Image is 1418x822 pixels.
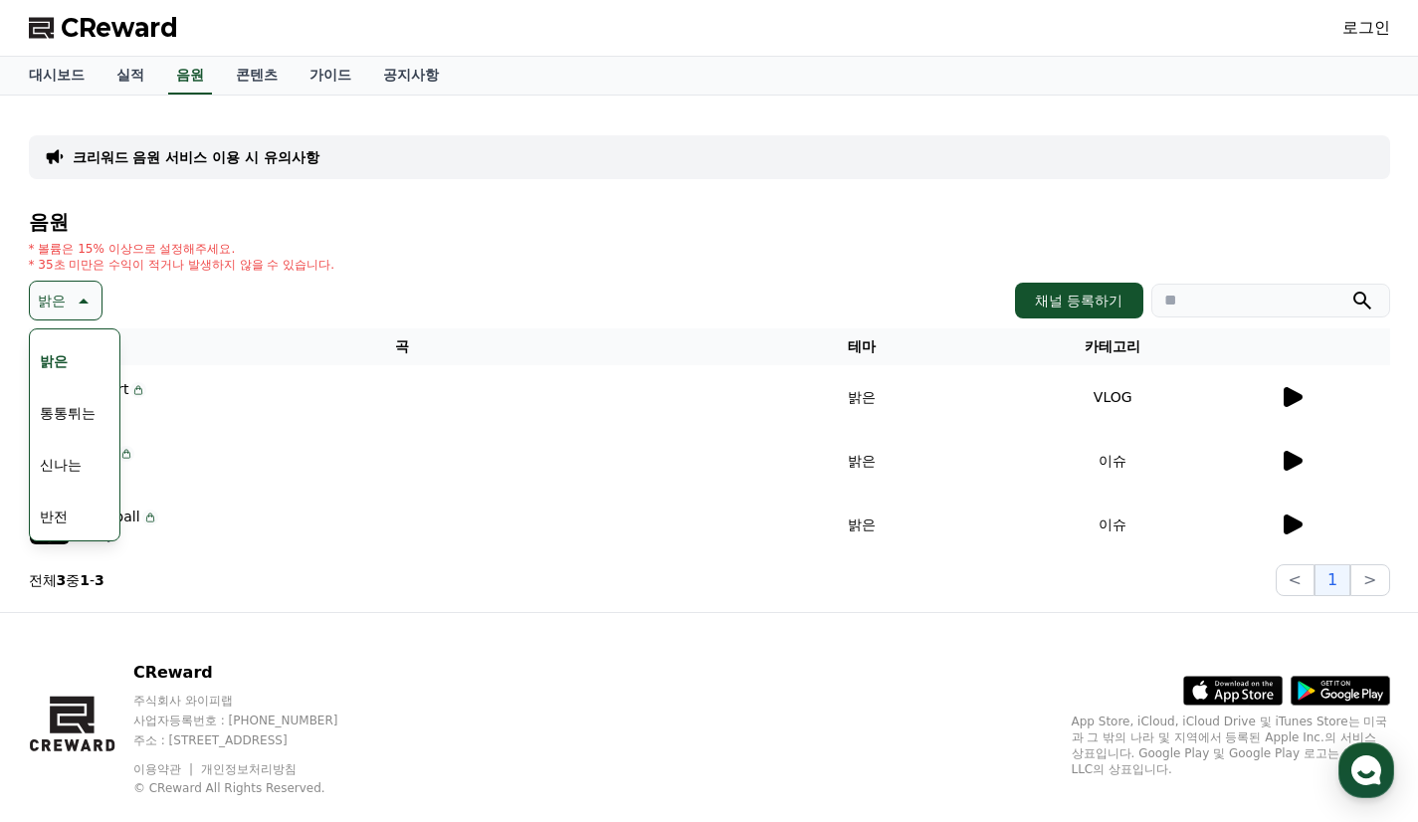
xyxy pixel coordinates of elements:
h4: 음원 [29,211,1390,233]
a: 대화 [131,631,257,681]
button: 반전 [32,495,76,538]
strong: 3 [57,572,67,588]
td: 이슈 [947,493,1279,556]
td: 밝은 [776,429,947,493]
a: 공지사항 [367,57,455,95]
p: 주식회사 와이피랩 [133,693,376,709]
button: 밝은 [32,339,76,383]
span: 대화 [182,662,206,678]
button: > [1350,564,1389,596]
a: 실적 [101,57,160,95]
p: 주소 : [STREET_ADDRESS] [133,732,376,748]
a: 음원 [168,57,212,95]
a: 로그인 [1342,16,1390,40]
td: 밝은 [776,493,947,556]
td: 이슈 [947,429,1279,493]
strong: 1 [80,572,90,588]
p: 사업자등록번호 : [PHONE_NUMBER] [133,713,376,728]
button: 채널 등록하기 [1015,283,1142,318]
a: CReward [29,12,178,44]
p: * 35초 미만은 수익이 적거나 발생하지 않을 수 있습니다. [29,257,335,273]
span: 홈 [63,661,75,677]
th: 곡 [29,328,776,365]
p: 밝은 [38,287,66,314]
a: 설정 [257,631,382,681]
td: VLOG [947,365,1279,429]
button: 신나는 [32,443,90,487]
p: 전체 중 - [29,570,104,590]
strong: 3 [95,572,104,588]
span: CReward [61,12,178,44]
a: 콘텐츠 [220,57,294,95]
button: < [1276,564,1315,596]
th: 테마 [776,328,947,365]
p: * 볼륨은 15% 이상으로 설정해주세요. [29,241,335,257]
a: 이용약관 [133,762,196,776]
th: 카테고리 [947,328,1279,365]
a: 가이드 [294,57,367,95]
button: 통통튀는 [32,391,103,435]
a: 대시보드 [13,57,101,95]
button: 밝은 [29,281,102,320]
p: © CReward All Rights Reserved. [133,780,376,796]
p: CReward [133,661,376,685]
a: 개인정보처리방침 [201,762,297,776]
button: 1 [1315,564,1350,596]
a: 크리워드 음원 서비스 이용 시 유의사항 [73,147,319,167]
a: 홈 [6,631,131,681]
td: 밝은 [776,365,947,429]
span: 설정 [307,661,331,677]
p: App Store, iCloud, iCloud Drive 및 iTunes Store는 미국과 그 밖의 나라 및 지역에서 등록된 Apple Inc.의 서비스 상표입니다. Goo... [1072,714,1390,777]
